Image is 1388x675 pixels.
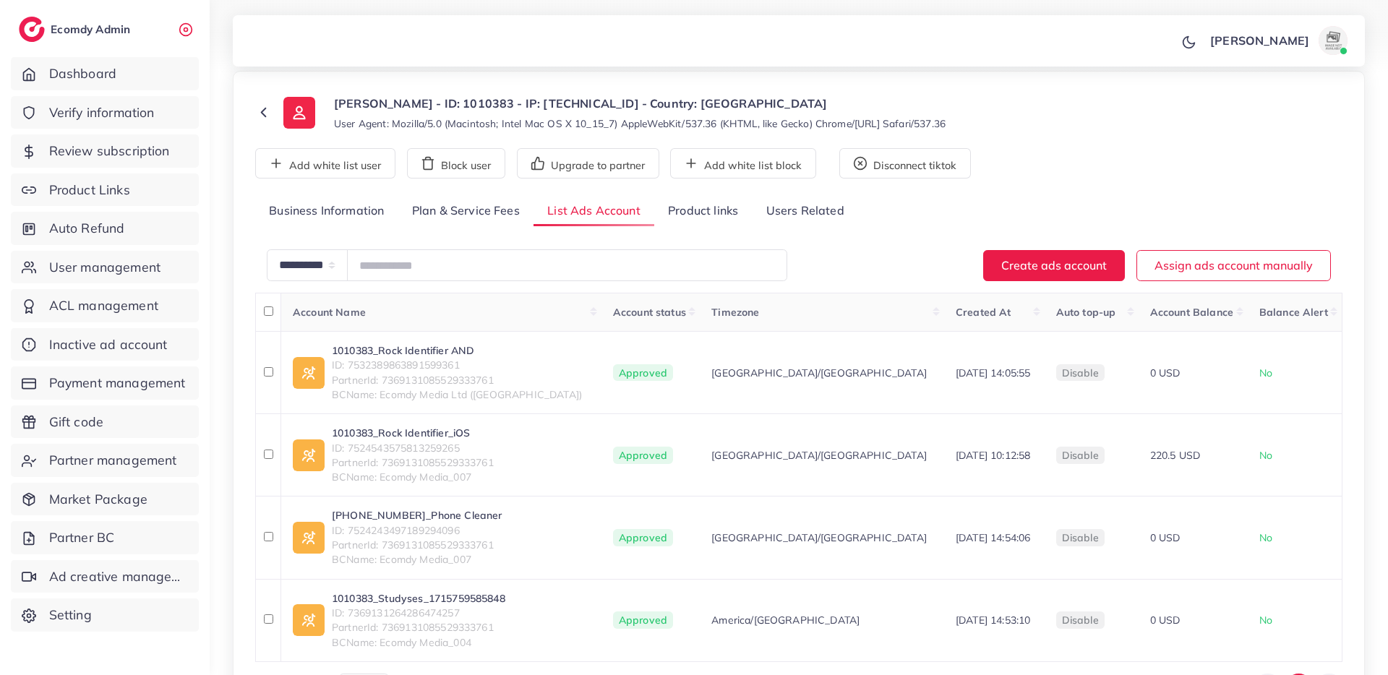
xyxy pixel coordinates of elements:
[49,528,115,547] span: Partner BC
[49,103,155,122] span: Verify information
[534,196,654,227] a: List Ads Account
[51,22,134,36] h2: Ecomdy Admin
[711,306,759,319] span: Timezone
[11,134,199,168] a: Review subscription
[11,366,199,400] a: Payment management
[293,522,325,554] img: ic-ad-info.7fc67b75.svg
[332,552,502,567] span: BCName: Ecomdy Media_007
[332,606,505,620] span: ID: 7369131264286474257
[11,521,199,554] a: Partner BC
[1150,366,1181,379] span: 0 USD
[49,64,116,83] span: Dashboard
[19,17,134,42] a: logoEcomdy Admin
[1136,250,1331,281] button: Assign ads account manually
[11,173,199,207] a: Product Links
[11,598,199,632] a: Setting
[11,483,199,516] a: Market Package
[1150,614,1181,627] span: 0 USD
[613,306,686,319] span: Account status
[332,523,502,538] span: ID: 7524243497189294096
[670,148,816,179] button: Add white list block
[983,250,1125,281] button: Create ads account
[49,567,188,586] span: Ad creative management
[613,529,673,546] span: Approved
[711,448,927,463] span: [GEOGRAPHIC_DATA]/[GEOGRAPHIC_DATA]
[332,635,505,650] span: BCName: Ecomdy Media_004
[332,470,494,484] span: BCName: Ecomdy Media_007
[11,212,199,245] a: Auto Refund
[49,181,130,199] span: Product Links
[293,357,325,389] img: ic-ad-info.7fc67b75.svg
[1259,531,1272,544] span: No
[654,196,752,227] a: Product links
[613,447,673,464] span: Approved
[1259,449,1272,462] span: No
[1319,26,1348,55] img: avatar
[407,148,505,179] button: Block user
[49,142,170,160] span: Review subscription
[1202,26,1353,55] a: [PERSON_NAME]avatar
[613,364,673,382] span: Approved
[1056,306,1116,319] span: Auto top-up
[49,490,147,509] span: Market Package
[1259,366,1272,379] span: No
[11,405,199,439] a: Gift code
[255,148,395,179] button: Add white list user
[49,451,177,470] span: Partner management
[334,95,946,112] p: [PERSON_NAME] - ID: 1010383 - IP: [TECHNICAL_ID] - Country: [GEOGRAPHIC_DATA]
[332,441,494,455] span: ID: 7524543575813259265
[11,444,199,477] a: Partner management
[613,611,673,629] span: Approved
[1150,531,1181,544] span: 0 USD
[332,538,502,552] span: PartnerId: 7369131085529333761
[956,449,1030,462] span: [DATE] 10:12:58
[1062,449,1099,462] span: disable
[711,613,860,627] span: America/[GEOGRAPHIC_DATA]
[1259,614,1272,627] span: No
[1150,449,1200,462] span: 220.5 USD
[49,335,168,354] span: Inactive ad account
[49,219,125,238] span: Auto Refund
[1210,32,1309,49] p: [PERSON_NAME]
[956,366,1030,379] span: [DATE] 14:05:55
[332,343,582,358] a: 1010383_Rock Identifier AND
[517,148,659,179] button: Upgrade to partner
[293,306,366,319] span: Account Name
[332,426,494,440] a: 1010383_Rock Identifier_iOS
[839,148,971,179] button: Disconnect tiktok
[332,508,502,523] a: [PHONE_NUMBER]_Phone Cleaner
[1259,306,1328,319] span: Balance Alert
[19,17,45,42] img: logo
[1062,531,1099,544] span: disable
[1062,366,1099,379] span: disable
[49,606,92,624] span: Setting
[11,560,199,593] a: Ad creative management
[283,97,315,129] img: ic-user-info.36bf1079.svg
[332,455,494,470] span: PartnerId: 7369131085529333761
[255,196,398,227] a: Business Information
[711,366,927,380] span: [GEOGRAPHIC_DATA]/[GEOGRAPHIC_DATA]
[398,196,534,227] a: Plan & Service Fees
[11,251,199,284] a: User management
[49,374,186,392] span: Payment management
[956,614,1030,627] span: [DATE] 14:53:10
[332,373,582,387] span: PartnerId: 7369131085529333761
[956,306,1011,319] span: Created At
[332,358,582,372] span: ID: 7532389863891599361
[332,591,505,606] a: 1010383_Studyses_1715759585848
[752,196,857,227] a: Users Related
[11,57,199,90] a: Dashboard
[11,289,199,322] a: ACL management
[332,387,582,402] span: BCName: Ecomdy Media Ltd ([GEOGRAPHIC_DATA])
[1062,614,1099,627] span: disable
[49,258,160,277] span: User management
[1150,306,1233,319] span: Account Balance
[332,620,505,635] span: PartnerId: 7369131085529333761
[293,439,325,471] img: ic-ad-info.7fc67b75.svg
[49,296,158,315] span: ACL management
[334,116,946,131] small: User Agent: Mozilla/5.0 (Macintosh; Intel Mac OS X 10_15_7) AppleWebKit/537.36 (KHTML, like Gecko...
[11,96,199,129] a: Verify information
[293,604,325,636] img: ic-ad-info.7fc67b75.svg
[956,531,1030,544] span: [DATE] 14:54:06
[711,530,927,545] span: [GEOGRAPHIC_DATA]/[GEOGRAPHIC_DATA]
